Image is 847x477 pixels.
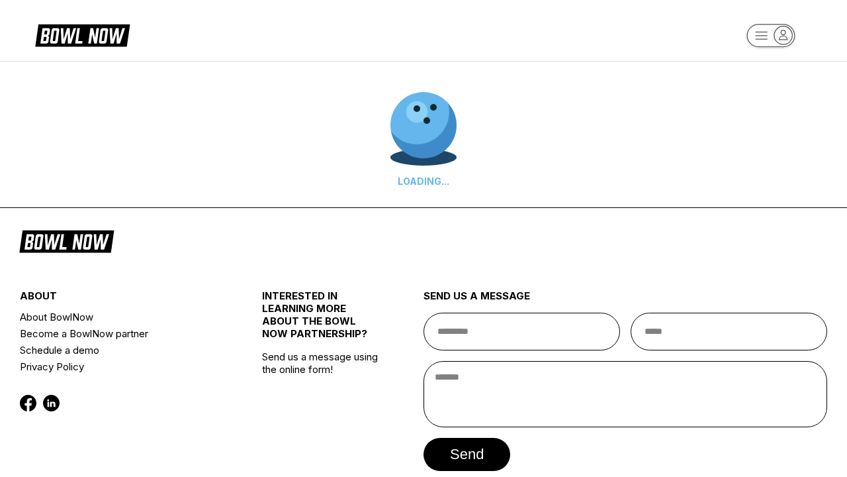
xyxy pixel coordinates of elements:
[262,290,383,350] div: INTERESTED IN LEARNING MORE ABOUT THE BOWL NOW PARTNERSHIP?
[20,358,222,375] a: Privacy Policy
[423,438,510,471] button: send
[423,290,827,313] div: send us a message
[390,176,457,187] div: LOADING...
[20,309,222,325] a: About BowlNow
[20,325,222,342] a: Become a BowlNow partner
[20,342,222,358] a: Schedule a demo
[20,290,222,309] div: about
